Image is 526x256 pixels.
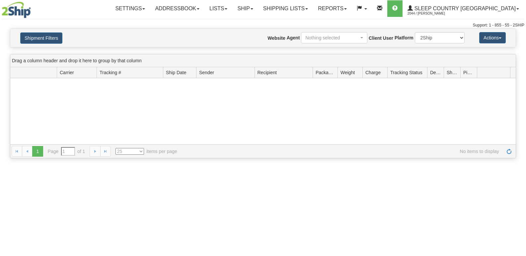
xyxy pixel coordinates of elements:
span: Recipient [258,69,277,76]
span: Weight [340,69,355,76]
span: Delivery Status [430,69,441,76]
a: Reports [313,0,352,17]
span: Sleep Country [GEOGRAPHIC_DATA] [413,6,516,11]
label: User [383,35,393,41]
a: Shipping lists [258,0,313,17]
button: Shipment Filters [20,32,62,44]
span: items per page [115,148,177,155]
span: Sender [199,69,214,76]
span: Tracking # [100,69,121,76]
a: Sleep Country [GEOGRAPHIC_DATA] 2044 / [PERSON_NAME] [403,0,524,17]
button: Nothing selected [301,32,367,43]
a: Settings [110,0,150,17]
label: Client [369,35,382,41]
a: Lists [204,0,232,17]
span: Page of 1 [48,147,85,156]
span: Ship Date [166,69,186,76]
button: Actions [479,32,506,43]
span: No items to display [187,148,499,155]
a: Ship [232,0,258,17]
span: Tracking Status [390,69,422,76]
span: Charge [365,69,381,76]
span: Packages [316,69,335,76]
span: Pickup Status [463,69,474,76]
label: Website [267,35,285,41]
label: Platform [395,34,413,41]
div: grid grouping header [10,54,516,67]
img: logo2044.jpg [2,2,31,18]
label: Agent [287,34,300,41]
a: Refresh [504,146,514,157]
span: Shipment Issues [447,69,458,76]
a: Addressbook [150,0,204,17]
span: 1 [32,146,43,157]
span: 2044 / [PERSON_NAME] [408,10,457,17]
span: Carrier [60,69,74,76]
div: Nothing selected [305,34,359,41]
div: Support: 1 - 855 - 55 - 2SHIP [2,23,524,28]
